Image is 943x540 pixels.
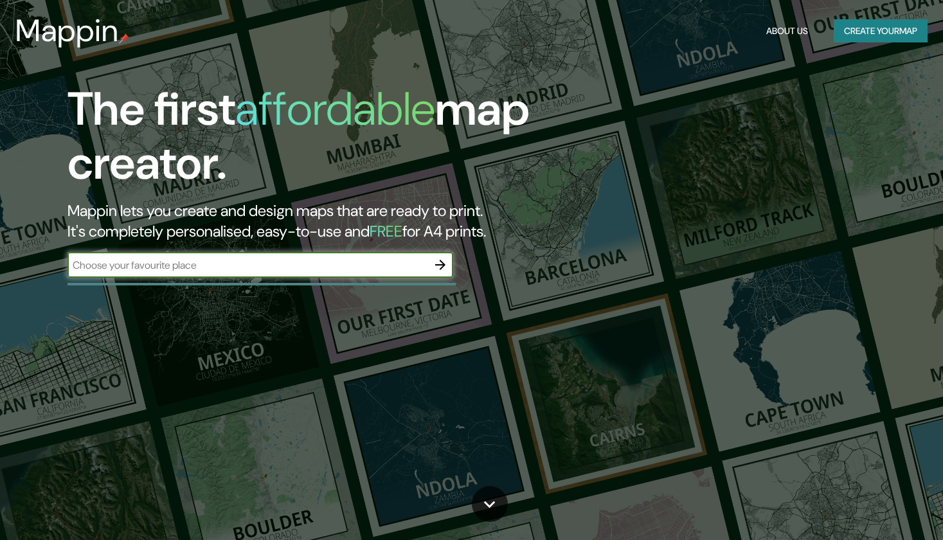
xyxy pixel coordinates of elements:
[761,19,813,43] button: About Us
[67,82,539,201] h1: The first map creator.
[834,19,928,43] button: Create yourmap
[235,79,435,139] h1: affordable
[370,221,402,241] h5: FREE
[67,201,539,242] h2: Mappin lets you create and design maps that are ready to print. It's completely personalised, eas...
[15,13,119,49] h3: Mappin
[119,33,129,44] img: mappin-pin
[67,258,427,273] input: Choose your favourite place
